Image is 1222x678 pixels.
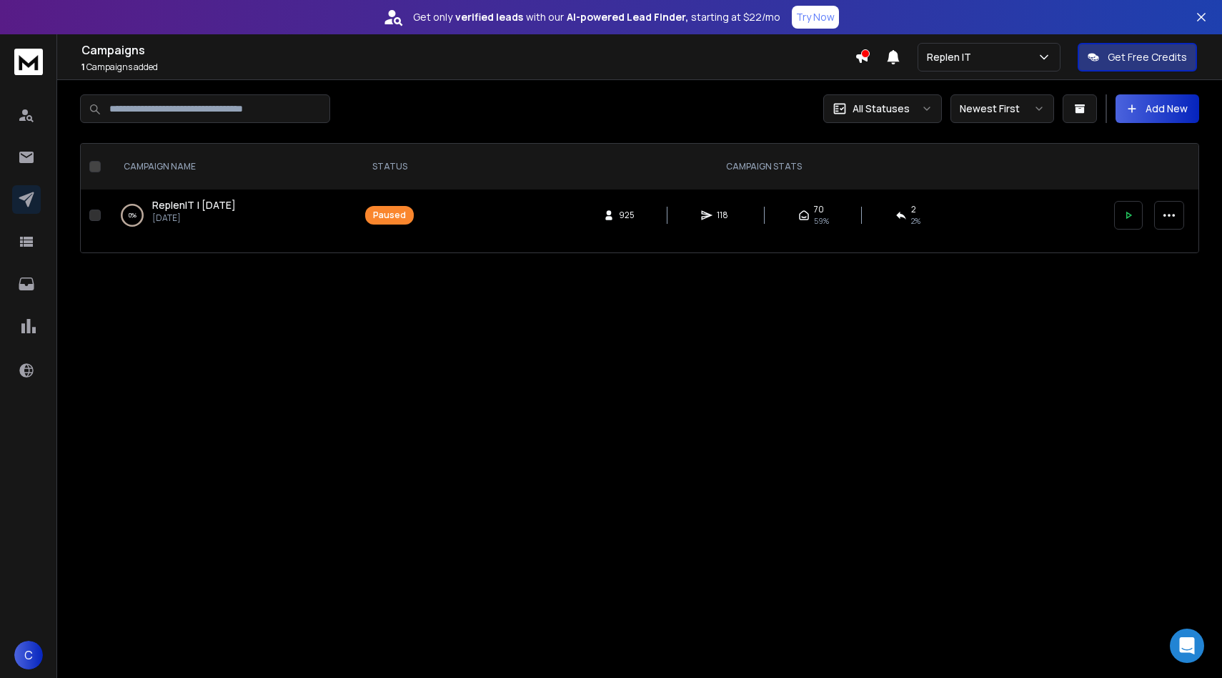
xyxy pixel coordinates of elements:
h1: Campaigns [81,41,855,59]
a: ReplenIT | [DATE] [152,198,236,212]
p: Try Now [796,10,835,24]
strong: verified leads [455,10,523,24]
button: Add New [1116,94,1199,123]
p: Get only with our starting at $22/mo [413,10,780,24]
td: 0%ReplenIT | [DATE][DATE] [106,190,357,241]
p: All Statuses [853,102,910,116]
p: [DATE] [152,212,236,224]
button: Get Free Credits [1078,43,1197,72]
p: Get Free Credits [1108,50,1187,64]
span: 70 [814,204,824,215]
p: Campaigns added [81,62,855,73]
span: 2 % [911,215,920,227]
span: 59 % [814,215,829,227]
button: C [14,641,43,669]
span: 1 [81,61,85,73]
div: Paused [373,210,406,221]
span: 2 [911,204,916,215]
div: Open Intercom Messenger [1170,629,1204,663]
span: 925 [619,210,635,221]
th: STATUS [357,144,422,190]
p: Replen IT [927,50,977,64]
strong: AI-powered Lead Finder, [567,10,688,24]
button: Try Now [792,6,839,29]
th: CAMPAIGN NAME [106,144,357,190]
button: Newest First [950,94,1054,123]
img: logo [14,49,43,75]
p: 0 % [129,208,136,222]
th: CAMPAIGN STATS [422,144,1106,190]
span: 118 [717,210,731,221]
